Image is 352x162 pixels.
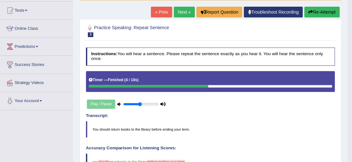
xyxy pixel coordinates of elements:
button: Re-Attempt [304,7,340,17]
a: Predictions [0,38,73,54]
a: Your Account [0,92,73,108]
span: 3 [88,32,94,37]
b: ) [137,78,138,82]
h5: Timer — [89,78,138,82]
a: « Prev [151,7,172,17]
blockquote: You should return books to the library before ending your term. [86,121,335,138]
h2: Practice Speaking: Repeat Sentence [86,24,240,37]
a: Strategy Videos [0,74,73,90]
a: Success Stories [0,56,73,72]
h4: Accuracy Comparison for Listening Scores: [86,146,335,151]
h4: Transcript: [86,113,335,118]
a: Tests [0,2,73,17]
b: Finished [108,78,123,82]
b: ( [124,78,126,82]
b: 4 / 10s [126,78,137,82]
a: Troubleshoot Recording [244,7,303,17]
h4: You will hear a sentence. Please repeat the sentence exactly as you hear it. You will hear the se... [86,48,335,66]
a: Online Class [0,20,73,36]
button: Report Question [196,7,242,17]
b: Instructions: [91,51,117,56]
a: Next » [174,7,195,17]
